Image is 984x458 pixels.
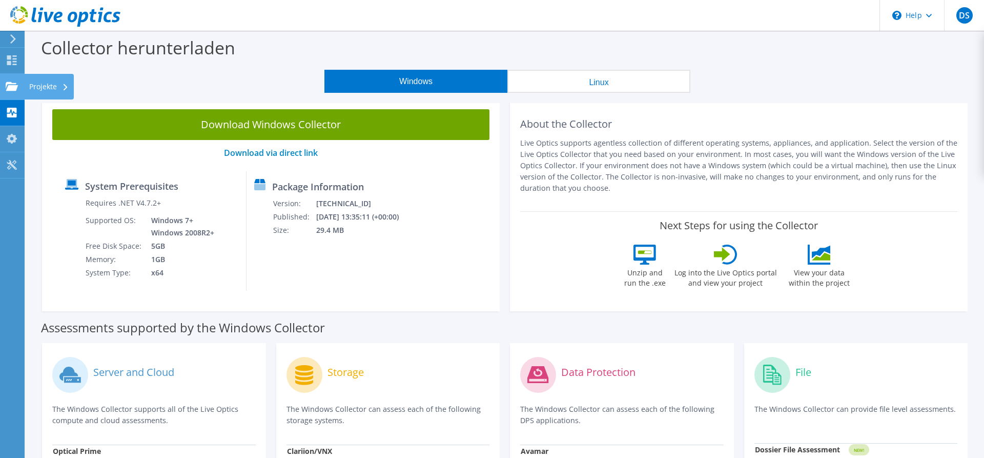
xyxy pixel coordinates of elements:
label: System Prerequisites [85,181,178,191]
p: The Windows Collector can assess each of the following DPS applications. [520,404,724,426]
td: [TECHNICAL_ID] [316,197,412,210]
td: Published: [273,210,316,224]
p: Live Optics supports agentless collection of different operating systems, appliances, and applica... [520,137,957,194]
tspan: NEW! [853,447,864,453]
svg: \n [892,11,901,20]
td: 29.4 MB [316,224,412,237]
label: Server and Cloud [93,367,174,377]
label: Assessments supported by the Windows Collector [41,323,325,333]
p: The Windows Collector can assess each of the following storage systems. [286,404,490,426]
strong: Optical Prime [53,446,101,456]
label: Unzip and run the .exe [622,265,669,288]
td: Size: [273,224,316,237]
td: [DATE] 13:35:11 (+00:00) [316,210,412,224]
td: Version: [273,197,316,210]
p: The Windows Collector supports all of the Live Optics compute and cloud assessments. [52,404,256,426]
p: The Windows Collector can provide file level assessments. [754,404,958,425]
button: Windows [324,70,507,93]
td: Supported OS: [85,214,143,240]
label: Storage [327,367,364,377]
strong: Clariion/VNX [287,446,332,456]
strong: Avamar [521,446,548,456]
a: Download Windows Collector [52,109,489,140]
button: Linux [507,70,690,93]
a: Download via direct link [224,147,318,158]
div: Projekte [24,74,74,99]
td: 1GB [143,253,216,266]
h2: About the Collector [520,118,957,130]
label: Requires .NET V4.7.2+ [86,198,161,208]
label: Log into the Live Optics portal and view your project [674,265,777,288]
strong: Dossier File Assessment [755,445,840,454]
td: Memory: [85,253,143,266]
td: Windows 7+ Windows 2008R2+ [143,214,216,240]
td: x64 [143,266,216,280]
label: File [795,367,811,377]
label: Data Protection [561,367,635,377]
td: Free Disk Space: [85,240,143,253]
label: View your data within the project [783,265,856,288]
label: Package Information [272,182,364,192]
span: DS [956,7,973,24]
td: 5GB [143,240,216,253]
label: Collector herunterladen [41,36,235,59]
label: Next Steps for using the Collector [660,220,818,232]
td: System Type: [85,266,143,280]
